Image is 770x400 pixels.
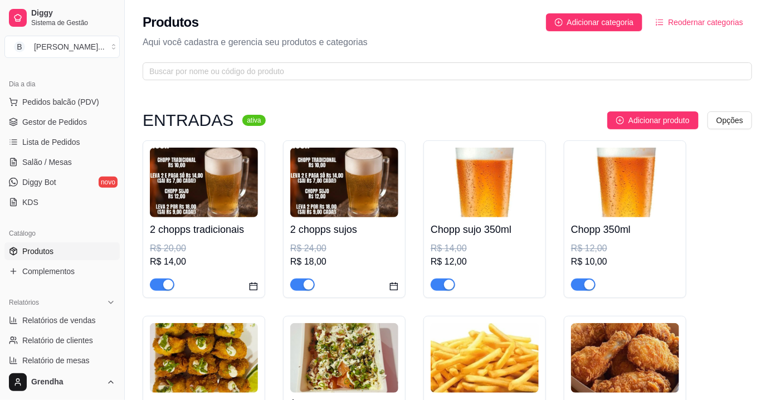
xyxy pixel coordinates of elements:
button: Adicionar categoria [546,13,643,31]
a: Relatório de mesas [4,352,120,369]
span: Relatórios de vendas [22,315,96,326]
div: R$ 24,00 [290,242,398,255]
span: Reodernar categorias [668,16,743,28]
img: product-image [290,323,398,393]
div: [PERSON_NAME] ... [34,41,105,52]
div: R$ 12,00 [431,255,539,269]
h4: 2 chopps tradicionais [150,222,258,237]
p: Aqui você cadastra e gerencia seu produtos e categorias [143,36,752,49]
span: Relatório de clientes [22,335,93,346]
img: product-image [290,148,398,217]
a: Produtos [4,242,120,260]
span: Opções [717,114,743,126]
button: Adicionar produto [607,111,699,129]
div: Dia a dia [4,75,120,93]
span: KDS [22,197,38,208]
a: Lista de Pedidos [4,133,120,151]
img: product-image [150,323,258,393]
a: Gestor de Pedidos [4,113,120,131]
span: Diggy [31,8,115,18]
span: calendar [249,282,258,291]
img: product-image [431,323,539,393]
img: product-image [571,148,679,217]
button: Pedidos balcão (PDV) [4,93,120,111]
a: Relatórios de vendas [4,311,120,329]
div: R$ 10,00 [571,255,679,269]
a: DiggySistema de Gestão [4,4,120,31]
span: Gestor de Pedidos [22,116,87,128]
sup: ativa [242,115,265,126]
span: Relatório de mesas [22,355,90,366]
button: Select a team [4,36,120,58]
div: Catálogo [4,225,120,242]
div: R$ 18,00 [290,255,398,269]
span: Relatórios [9,298,39,307]
span: Sistema de Gestão [31,18,115,27]
h4: Chopp sujo 350ml [431,222,539,237]
h4: 2 chopps sujos [290,222,398,237]
a: Complementos [4,262,120,280]
span: calendar [389,282,398,291]
img: product-image [150,148,258,217]
a: Relatório de clientes [4,331,120,349]
button: Reodernar categorias [647,13,752,31]
img: product-image [571,323,679,393]
input: Buscar por nome ou código do produto [149,65,737,77]
img: product-image [431,148,539,217]
button: Opções [708,111,752,129]
span: plus-circle [616,116,624,124]
span: B [14,41,25,52]
span: Lista de Pedidos [22,136,80,148]
span: Diggy Bot [22,177,56,188]
span: Grendha [31,377,102,387]
h2: Produtos [143,13,199,31]
div: R$ 20,00 [150,242,258,255]
h4: Chopp 350ml [571,222,679,237]
span: Complementos [22,266,75,277]
span: Adicionar produto [628,114,690,126]
span: ordered-list [656,18,664,26]
a: Diggy Botnovo [4,173,120,191]
div: R$ 14,00 [150,255,258,269]
button: Grendha [4,369,120,396]
div: R$ 14,00 [431,242,539,255]
div: R$ 12,00 [571,242,679,255]
a: KDS [4,193,120,211]
span: Adicionar categoria [567,16,634,28]
span: Pedidos balcão (PDV) [22,96,99,108]
span: plus-circle [555,18,563,26]
span: Produtos [22,246,53,257]
span: Salão / Mesas [22,157,72,168]
h3: ENTRADAS [143,114,233,127]
a: Salão / Mesas [4,153,120,171]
